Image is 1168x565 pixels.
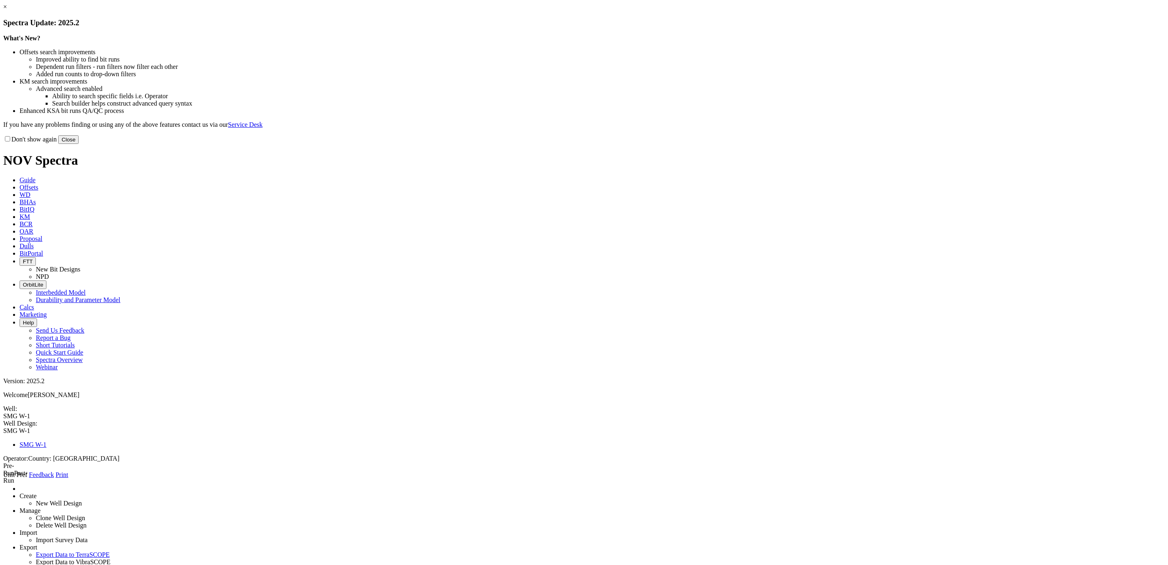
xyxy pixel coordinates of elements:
label: Pre-Run [3,462,14,477]
a: Export [20,544,37,551]
a: Import [20,529,37,536]
a: Service Desk [228,121,263,128]
input: Don't show again [5,136,10,141]
span: OAR [20,228,33,235]
span: WD [20,191,31,198]
a: Webinar [36,364,58,371]
a: Spectra Overview [36,356,83,363]
label: Don't show again [3,136,57,143]
a: SMG W-1 [20,441,46,448]
span: Operator: [3,455,28,462]
a: Send Us Feedback [36,327,84,334]
a: Report a Bug [36,334,70,341]
li: Added run counts to drop-down filters [36,71,1165,78]
a: Delete Well Design [36,522,87,529]
li: Ability to search specific fields i.e. Operator [52,93,1165,100]
a: New Bit Designs [36,266,80,273]
span: OrbitLite [23,282,43,288]
a: Interbedded Model [36,289,86,296]
a: Short Tutorials [36,342,75,349]
span: Proposal [20,235,42,242]
li: Improved ability to find bit runs [36,56,1165,63]
span: Feedback [29,471,54,478]
a: Durability and Parameter Model [36,296,121,303]
span: Well: [3,405,1165,420]
a: Quick Start Guide [36,349,83,356]
li: Offsets search improvements [20,49,1165,56]
h3: Spectra Update: 2025.2 [3,18,1165,27]
a: Import Survey Data [36,536,88,543]
a: × [3,3,7,10]
span: Help [23,320,34,326]
p: Welcome [3,391,1165,399]
div: Version: 2025.2 [3,377,1165,385]
li: Dependent run filters - run filters now filter each other [36,63,1165,71]
li: KM search improvements [20,78,1165,85]
button: Close [58,135,79,144]
span: Marketing [20,311,47,318]
span: BitIQ [20,206,34,213]
span: Country: [GEOGRAPHIC_DATA] [28,455,119,462]
a: Manage [20,507,41,514]
span: BHAs [20,199,36,205]
a: Export Data to TerraSCOPE [36,551,110,558]
span: Offsets [20,184,38,191]
span: Well Design: [3,420,1165,448]
label: Post-Run [3,470,28,484]
a: Create [20,492,37,499]
a: New Well Design [36,500,82,507]
h1: NOV Spectra [3,153,1165,168]
a: Print [55,471,68,478]
span: Guide [20,177,35,183]
span: Calcs [20,304,34,311]
span: [PERSON_NAME] [28,391,79,398]
li: Advanced search enabled [36,85,1165,93]
span: BCR [20,221,33,227]
span: KM [20,213,30,220]
a: Clone Well Design [36,514,85,521]
p: If you have any problems finding or using any of the above features contact us via our [3,121,1165,128]
span: FTT [23,258,33,265]
li: Search builder helps construct advanced query syntax [52,100,1165,107]
a: NPD [36,273,49,280]
span: BitPortal [20,250,43,257]
span: SMG W-1 [3,413,30,419]
a: Unit Pref [3,471,27,478]
span: Dulls [20,243,34,249]
span: SMG W-1 [3,427,30,434]
strong: What's New? [3,35,40,42]
li: Enhanced KSA bit runs QA/QC process [20,107,1165,115]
